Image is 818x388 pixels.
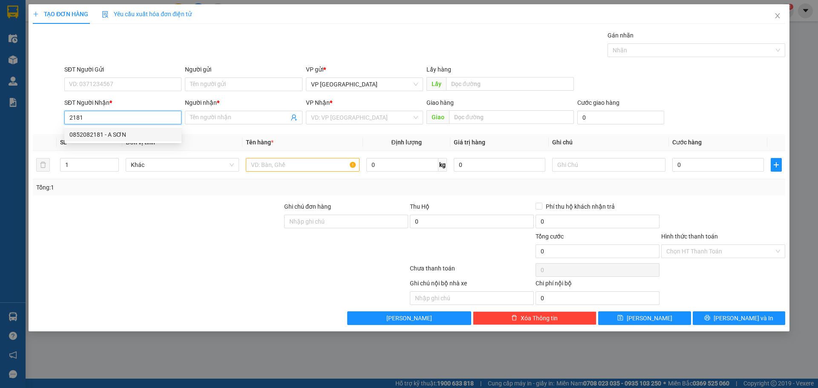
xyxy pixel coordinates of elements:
th: Ghi chú [549,134,669,151]
span: delete [511,315,517,322]
span: Xóa Thông tin [521,313,558,323]
span: Tên hàng [246,139,274,146]
span: user-add [291,114,297,121]
div: Ghi chú nội bộ nhà xe [410,279,534,291]
span: Phí thu hộ khách nhận trả [542,202,618,211]
button: plus [771,158,782,172]
span: save [617,315,623,322]
input: 0 [454,158,545,172]
span: Lấy [426,77,446,91]
span: [PERSON_NAME] và In [714,313,773,323]
label: Ghi chú đơn hàng [284,203,331,210]
label: Hình thức thanh toán [661,233,718,240]
span: kg [438,158,447,172]
button: deleteXóa Thông tin [473,311,597,325]
span: Cước hàng [672,139,702,146]
div: Người gửi [185,65,302,74]
input: Dọc đường [449,110,574,124]
input: Ghi Chú [552,158,665,172]
span: Khác [131,158,234,171]
div: SĐT Người Nhận [64,98,181,107]
label: Cước giao hàng [577,99,619,106]
button: [PERSON_NAME] [347,311,471,325]
span: printer [704,315,710,322]
span: close [774,12,781,19]
span: Yêu cầu xuất hóa đơn điện tử [102,11,192,17]
button: Close [766,4,789,28]
span: plus [33,11,39,17]
span: Giá trị hàng [454,139,485,146]
span: Lấy hàng [426,66,451,73]
div: 0852082181 - A SƠN [69,130,176,139]
div: Người nhận [185,98,302,107]
button: save[PERSON_NAME] [598,311,691,325]
div: Tổng: 1 [36,183,316,192]
span: SL [60,139,67,146]
span: VP Mỹ Đình [311,78,418,91]
div: Chưa thanh toán [409,264,535,279]
span: TẠO ĐƠN HÀNG [33,11,88,17]
input: Nhập ghi chú [410,291,534,305]
div: 0852082181 - A SƠN [64,128,181,141]
span: Định lượng [392,139,422,146]
input: Dọc đường [446,77,574,91]
input: Ghi chú đơn hàng [284,215,408,228]
span: Tổng cước [536,233,564,240]
button: printer[PERSON_NAME] và In [693,311,785,325]
button: delete [36,158,50,172]
img: icon [102,11,109,18]
div: Chi phí nội bộ [536,279,660,291]
span: plus [771,161,781,168]
span: [PERSON_NAME] [386,313,432,323]
span: Thu Hộ [410,203,429,210]
div: VP gửi [306,65,423,74]
input: VD: Bàn, Ghế [246,158,359,172]
span: [PERSON_NAME] [627,313,672,323]
span: Giao hàng [426,99,454,106]
span: VP Nhận [306,99,330,106]
span: Giao [426,110,449,124]
label: Gán nhãn [608,32,634,39]
div: SĐT Người Gửi [64,65,181,74]
input: Cước giao hàng [577,111,664,124]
